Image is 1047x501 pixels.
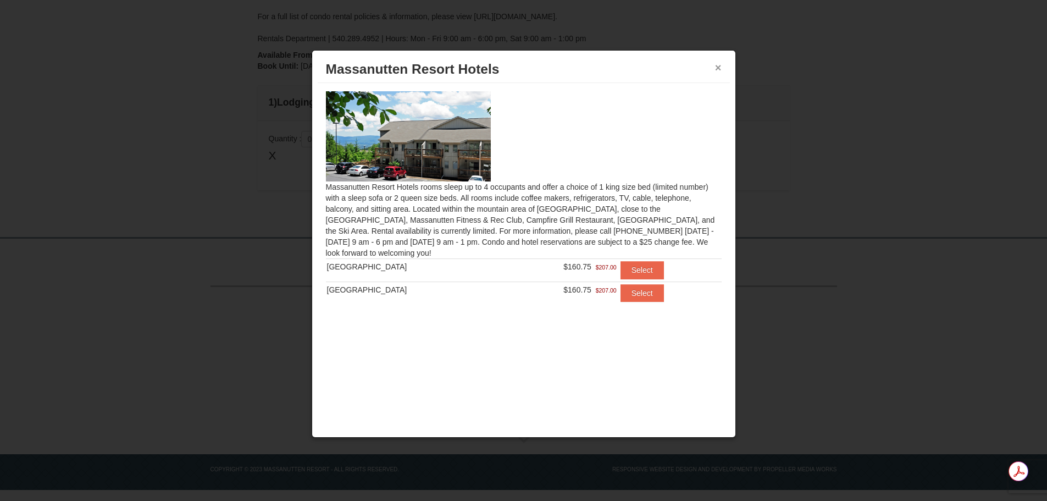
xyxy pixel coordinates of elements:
div: [GEOGRAPHIC_DATA] [327,261,500,272]
span: $160.75 [563,262,591,271]
span: $160.75 [563,285,591,294]
button: Select [621,284,664,302]
span: $207.00 [596,285,617,296]
div: [GEOGRAPHIC_DATA] [327,284,500,295]
div: Massanutten Resort Hotels rooms sleep up to 4 occupants and offer a choice of 1 king size bed (li... [318,83,730,323]
button: × [715,62,722,73]
span: Massanutten Resort Hotels [326,62,500,76]
img: 19219026-1-e3b4ac8e.jpg [326,91,491,181]
span: $207.00 [596,262,617,273]
button: Select [621,261,664,279]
